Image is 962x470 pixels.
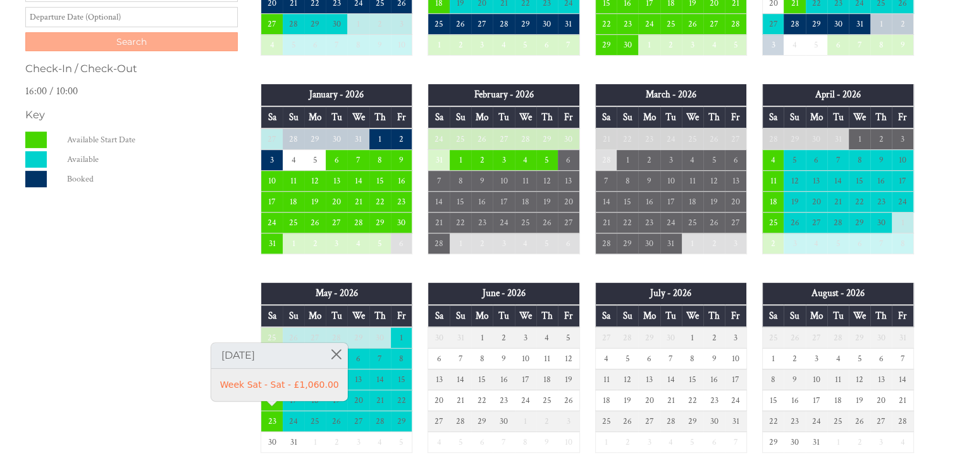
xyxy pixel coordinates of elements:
td: 16 [870,171,892,192]
td: 1 [892,213,913,233]
td: 25 [660,14,682,35]
td: 27 [762,14,784,35]
th: Th [703,106,725,128]
td: 12 [703,171,725,192]
td: 3 [660,150,682,171]
td: 21 [827,192,849,213]
th: Th [369,106,391,128]
td: 5 [784,150,805,171]
td: 28 [595,150,617,171]
th: Fr [558,106,579,128]
td: 8 [892,233,913,254]
td: 1 [283,233,304,254]
td: 1 [870,14,892,35]
th: We [682,106,703,128]
td: 27 [493,128,514,150]
td: 31 [827,128,849,150]
td: 23 [638,213,660,233]
td: 20 [326,192,347,213]
th: February - 2026 [428,84,579,106]
td: 3 [762,35,784,56]
th: Tu [827,106,849,128]
td: 28 [762,128,784,150]
td: 12 [536,171,558,192]
td: 28 [493,14,514,35]
td: 10 [261,171,283,192]
td: 1 [347,14,369,35]
td: 25 [450,128,471,150]
td: 6 [827,35,849,56]
td: 18 [762,192,784,213]
th: Su [450,106,471,128]
th: Su [784,106,805,128]
td: 4 [762,150,784,171]
td: 11 [762,171,784,192]
td: 28 [827,213,849,233]
td: 22 [450,213,471,233]
td: 4 [515,150,536,171]
td: 28 [347,213,369,233]
td: 10 [660,171,682,192]
td: 1 [638,35,660,56]
td: 26 [536,213,558,233]
p: 16:00 / 10:00 [25,85,238,98]
td: 3 [682,35,703,56]
td: 6 [806,150,827,171]
td: 31 [849,14,870,35]
td: 5 [283,35,304,56]
td: 10 [391,35,412,56]
td: 4 [283,150,304,171]
td: 13 [326,171,347,192]
td: 27 [558,213,579,233]
td: 2 [391,128,412,150]
td: 23 [391,192,412,213]
th: Mo [304,106,326,128]
th: We [849,106,870,128]
td: 6 [558,150,579,171]
td: 15 [849,171,870,192]
th: Mo [304,305,326,327]
td: 17 [892,171,913,192]
td: 12 [304,171,326,192]
td: 23 [617,14,638,35]
td: 2 [471,233,493,254]
td: 26 [703,213,725,233]
td: 21 [595,213,617,233]
td: 6 [849,233,870,254]
td: 13 [725,171,746,192]
td: 3 [391,14,412,35]
td: 26 [471,128,493,150]
td: 25 [515,213,536,233]
td: 2 [870,128,892,150]
td: 15 [617,192,638,213]
th: Sa [261,106,283,128]
td: 1 [617,150,638,171]
td: 9 [369,35,391,56]
td: 28 [725,14,746,35]
td: 3 [493,150,514,171]
th: March - 2026 [595,84,746,106]
th: January - 2026 [261,84,412,106]
td: 6 [391,233,412,254]
td: 26 [784,213,805,233]
td: 23 [638,128,660,150]
td: 31 [428,150,450,171]
td: 10 [892,150,913,171]
td: 14 [827,171,849,192]
td: 28 [515,128,536,150]
td: 2 [471,150,493,171]
td: 9 [471,171,493,192]
td: 3 [326,233,347,254]
th: Mo [806,106,827,128]
td: 5 [725,35,746,56]
th: Su [617,106,638,128]
td: 27 [725,128,746,150]
td: 6 [725,150,746,171]
td: 14 [347,171,369,192]
th: Sa [428,106,450,128]
td: 18 [283,192,304,213]
th: We [515,106,536,128]
td: 31 [558,14,579,35]
td: 16 [391,171,412,192]
td: 5 [536,233,558,254]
